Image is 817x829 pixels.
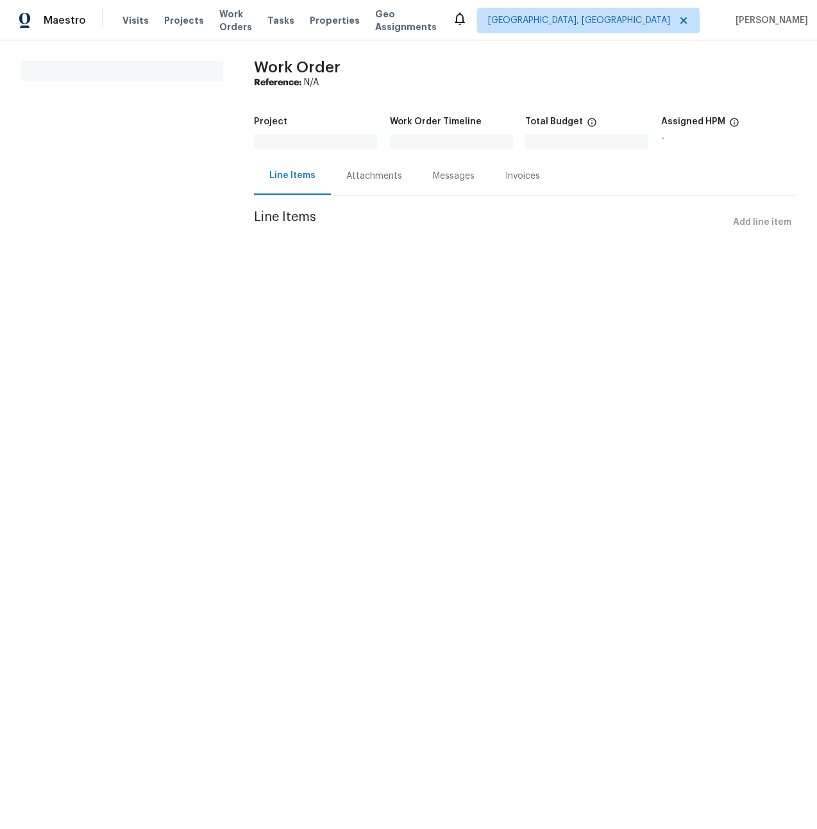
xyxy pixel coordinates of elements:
[730,14,808,27] span: [PERSON_NAME]
[525,117,583,126] h5: Total Budget
[433,170,475,183] div: Messages
[269,169,316,182] div: Line Items
[661,117,725,126] h5: Assigned HPM
[346,170,402,183] div: Attachments
[661,134,797,143] div: -
[390,117,482,126] h5: Work Order Timeline
[219,8,252,33] span: Work Orders
[44,14,86,27] span: Maestro
[254,117,287,126] h5: Project
[164,14,204,27] span: Projects
[254,60,341,75] span: Work Order
[310,14,360,27] span: Properties
[587,117,597,134] span: The total cost of line items that have been proposed by Opendoor. This sum includes line items th...
[375,8,437,33] span: Geo Assignments
[488,14,670,27] span: [GEOGRAPHIC_DATA], [GEOGRAPHIC_DATA]
[505,170,540,183] div: Invoices
[254,211,728,234] span: Line Items
[254,78,301,87] b: Reference:
[267,16,294,25] span: Tasks
[729,117,739,134] span: The hpm assigned to this work order.
[122,14,149,27] span: Visits
[254,76,796,89] div: N/A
